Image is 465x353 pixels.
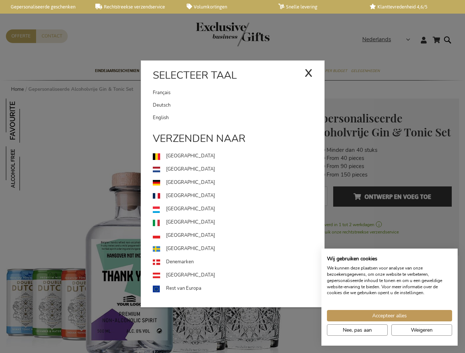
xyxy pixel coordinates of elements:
a: Klanttevredenheid 4,6/5 [370,4,450,10]
span: Nee, pas aan [343,326,372,334]
div: Selecteer taal [141,68,324,86]
a: [GEOGRAPHIC_DATA] [153,216,324,229]
a: [GEOGRAPHIC_DATA] [153,150,324,163]
span: Accepteer alles [372,312,407,320]
a: [GEOGRAPHIC_DATA] [153,189,324,203]
p: We kunnen deze plaatsen voor analyse van onze bezoekersgegevens, om onze website te verbeteren, g... [327,265,452,296]
a: Rest van Europa [153,282,324,295]
button: Alle cookies weigeren [391,324,452,336]
div: Verzenden naar [141,131,324,150]
span: Weigeren [411,326,433,334]
button: Accepteer alle cookies [327,310,452,321]
a: Rechtstreekse verzendservice [95,4,175,10]
a: [GEOGRAPHIC_DATA] [153,203,324,216]
a: Français [153,86,304,99]
a: [GEOGRAPHIC_DATA] [153,269,324,282]
h2: Wij gebruiken cookies [327,256,452,262]
a: Snelle levering [278,4,358,10]
a: [GEOGRAPHIC_DATA] [153,163,324,176]
a: Denemarken [153,256,324,269]
a: English [153,111,324,124]
a: [GEOGRAPHIC_DATA] [153,229,324,242]
a: Volumkortingen [187,4,267,10]
a: Gepersonaliseerde geschenken [4,4,84,10]
div: x [304,61,313,83]
button: Pas cookie voorkeuren aan [327,324,388,336]
a: [GEOGRAPHIC_DATA] [153,176,324,189]
a: [GEOGRAPHIC_DATA] [153,242,324,256]
a: Deutsch [153,99,324,111]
